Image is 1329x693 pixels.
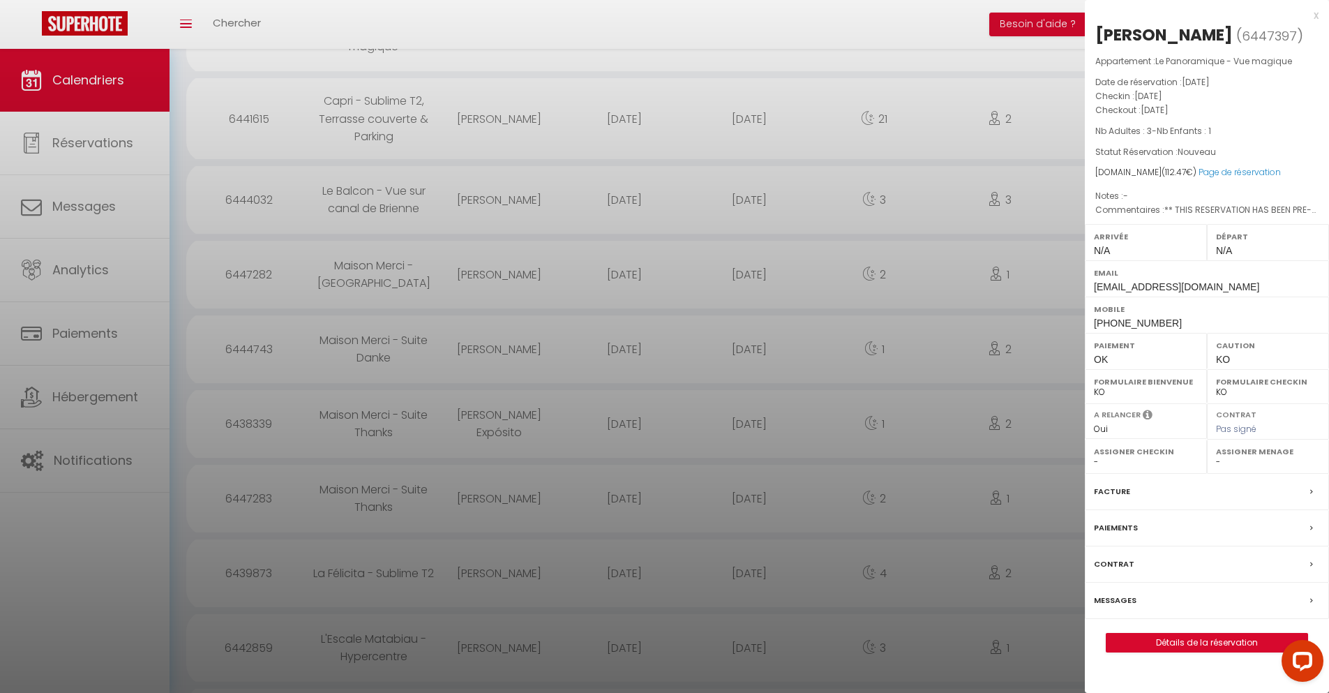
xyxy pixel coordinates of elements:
p: Commentaires : [1095,203,1319,217]
span: [DATE] [1141,104,1169,116]
label: Assigner Menage [1216,445,1320,459]
label: Mobile [1094,302,1320,316]
div: [PERSON_NAME] [1095,24,1233,46]
span: [DATE] [1182,76,1210,88]
label: Email [1094,266,1320,280]
label: Paiement [1094,338,1198,352]
a: Page de réservation [1199,166,1281,178]
span: Nb Adultes : 3 [1095,125,1152,137]
iframe: LiveChat chat widget [1270,634,1329,693]
label: Messages [1094,593,1136,608]
p: - [1095,124,1319,138]
span: - [1123,190,1128,202]
label: Contrat [1216,409,1256,418]
span: [PHONE_NUMBER] [1094,318,1182,329]
span: OK [1094,354,1108,365]
p: Date de réservation : [1095,75,1319,89]
span: ( ) [1236,26,1303,45]
p: Notes : [1095,189,1319,203]
p: Statut Réservation : [1095,145,1319,159]
label: Formulaire Checkin [1216,375,1320,389]
label: Contrat [1094,557,1134,572]
span: KO [1216,354,1230,365]
span: [EMAIL_ADDRESS][DOMAIN_NAME] [1094,281,1259,292]
span: ( €) [1162,166,1196,178]
span: N/A [1216,245,1232,256]
label: Facture [1094,484,1130,499]
label: Paiements [1094,521,1138,535]
span: Le Panoramique - Vue magique [1155,55,1292,67]
label: Caution [1216,338,1320,352]
p: Checkout : [1095,103,1319,117]
div: x [1085,7,1319,24]
button: Détails de la réservation [1106,633,1308,653]
div: [DOMAIN_NAME] [1095,166,1319,179]
i: Sélectionner OUI si vous souhaiter envoyer les séquences de messages post-checkout [1143,409,1152,424]
label: Départ [1216,230,1320,244]
span: Nouveau [1178,146,1216,158]
span: 112.47 [1165,166,1186,178]
span: Pas signé [1216,423,1256,435]
label: Formulaire Bienvenue [1094,375,1198,389]
label: A relancer [1094,409,1141,421]
p: Checkin : [1095,89,1319,103]
span: N/A [1094,245,1110,256]
label: Arrivée [1094,230,1198,244]
label: Assigner Checkin [1094,445,1198,459]
span: 6447397 [1242,27,1297,45]
a: Détails de la réservation [1106,634,1307,652]
span: [DATE] [1134,90,1162,102]
p: Appartement : [1095,54,1319,68]
span: Nb Enfants : 1 [1157,125,1211,137]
